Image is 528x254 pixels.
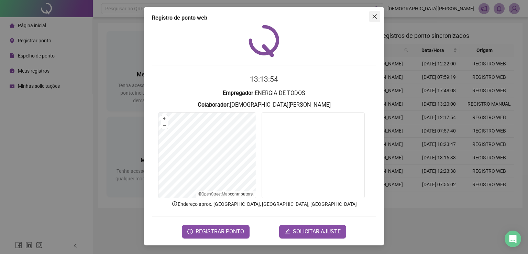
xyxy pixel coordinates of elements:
p: Endereço aprox. : [GEOGRAPHIC_DATA], [GEOGRAPHIC_DATA], [GEOGRAPHIC_DATA] [152,200,376,208]
div: Open Intercom Messenger [505,231,521,247]
li: © contributors. [198,192,254,197]
button: REGISTRAR PONTO [182,225,250,239]
img: QRPoint [249,25,279,57]
h3: : ENERGIA DE TODOS [152,89,376,98]
a: OpenStreetMap [201,192,230,197]
h3: : [DEMOGRAPHIC_DATA][PERSON_NAME] [152,100,376,109]
button: + [161,115,168,122]
button: Close [369,11,380,22]
span: SOLICITAR AJUSTE [293,227,341,236]
span: close [372,14,377,19]
span: REGISTRAR PONTO [196,227,244,236]
span: info-circle [172,201,178,207]
button: editSOLICITAR AJUSTE [279,225,346,239]
span: edit [285,229,290,234]
span: clock-circle [187,229,193,234]
div: Registro de ponto web [152,14,376,22]
strong: Colaborador [198,102,229,108]
strong: Empregador [223,90,253,96]
button: – [161,122,168,129]
time: 13:13:54 [250,75,278,83]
